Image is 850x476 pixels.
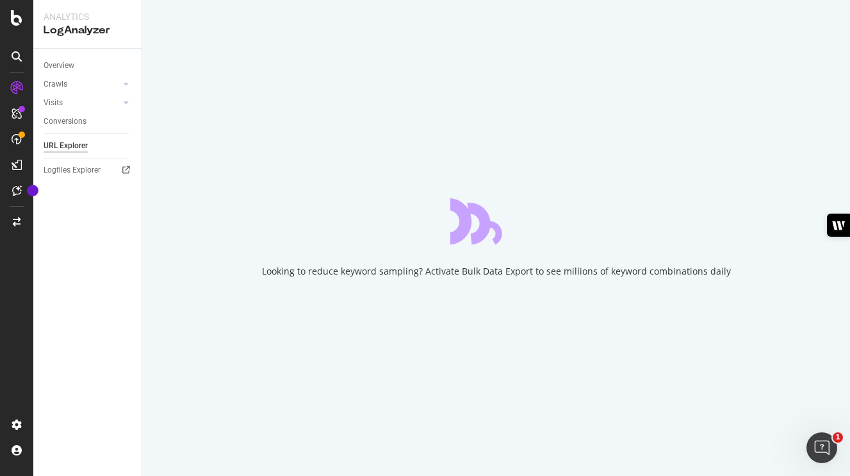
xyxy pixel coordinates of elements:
[262,265,731,278] div: Looking to reduce keyword sampling? Activate Bulk Data Export to see millions of keyword combinat...
[44,164,101,177] div: Logfiles Explorer
[44,10,131,23] div: Analytics
[44,115,133,128] a: Conversions
[44,59,74,72] div: Overview
[44,96,120,110] a: Visits
[833,432,843,443] span: 1
[44,23,131,38] div: LogAnalyzer
[27,185,38,196] div: Tooltip anchor
[44,78,67,91] div: Crawls
[44,164,133,177] a: Logfiles Explorer
[44,78,120,91] a: Crawls
[44,139,88,153] div: URL Explorer
[44,96,63,110] div: Visits
[44,115,86,128] div: Conversions
[806,432,837,463] iframe: Intercom live chat
[44,59,133,72] a: Overview
[44,139,133,153] a: URL Explorer
[450,198,543,244] div: animation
